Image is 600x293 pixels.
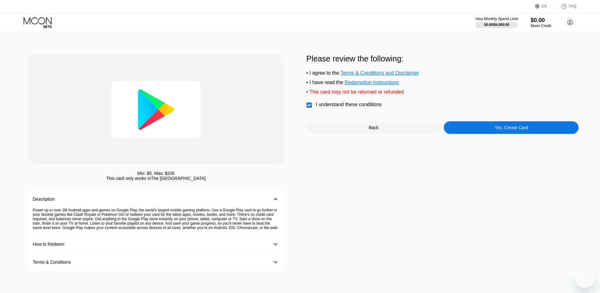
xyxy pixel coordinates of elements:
[475,17,518,21] div: Visa Monthly Spend Limit
[494,125,528,130] div: Yes, Create Card
[306,54,579,63] div: Please review the following:
[272,195,279,203] div: 󰅀
[569,4,576,9] div: FAQ
[484,23,509,26] div: $0.00 / $4,000.00
[306,89,579,95] div: • This card may not be returned or refunded
[33,208,279,235] div: Power up in over 1M Android apps and games on Google Play, the world's largest mobile gaming plat...
[137,171,175,176] div: Min: $ 5 , Max: $ 200
[272,258,279,266] div: 󰅀
[316,102,382,107] div: I understand these conditions
[306,102,313,108] div: 
[33,197,55,202] div: Description
[535,3,554,9] div: EN
[272,240,279,248] div: 󰅀
[33,260,71,265] div: Terms & Conditions
[475,17,518,28] div: Visa Monthly Spend Limit$0.00/$4,000.00
[531,17,551,28] div: $0.00Moon Credit
[554,3,576,9] div: FAQ
[444,121,579,134] div: Yes, Create Card
[306,70,579,76] div: • I agree to the
[531,24,551,28] div: Moon Credit
[542,4,547,9] div: EN
[531,17,551,24] div: $0.00
[33,242,64,247] div: How to Redeem
[106,176,206,181] div: This card only works in The [GEOGRAPHIC_DATA]
[575,268,595,288] iframe: Button to launch messaging window
[369,125,379,130] div: Back
[306,80,579,85] div: • I have read the
[340,70,419,76] span: Terms & Conditions and Disclaimer
[345,80,399,85] span: Redemption Instructions
[306,121,441,134] div: Back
